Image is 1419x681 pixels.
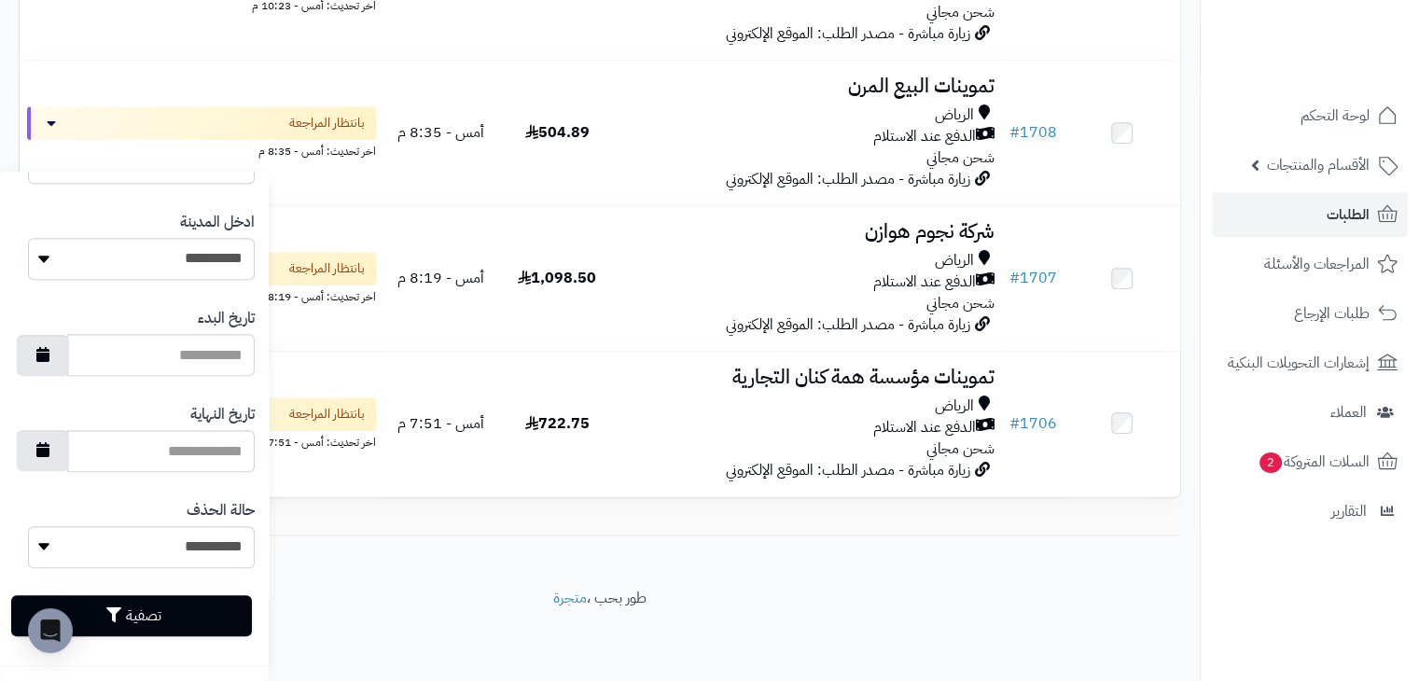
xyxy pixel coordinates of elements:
[1212,93,1408,138] a: لوحة التحكم
[525,121,590,144] span: 504.89
[1264,251,1370,277] span: المراجعات والأسئلة
[622,221,994,243] h3: شركة نجوم هوازن
[1212,390,1408,435] a: العملاء
[926,438,995,460] span: شحن مجاني
[1212,192,1408,237] a: الطلبات
[397,121,484,144] span: أمس - 8:35 م
[1228,350,1370,376] span: إشعارات التحويلات البنكية
[198,308,255,329] label: تاريخ البدء
[289,114,365,132] span: بانتظار المراجعة
[622,367,994,388] h3: تموينات مؤسسة همة كنان التجارية
[1331,498,1367,524] span: التقارير
[1259,452,1282,473] span: 2
[1258,449,1370,475] span: السلات المتروكة
[180,212,255,233] label: ادخل المدينة
[289,259,365,278] span: بانتظار المراجعة
[1009,267,1020,289] span: #
[5,514,600,535] div: عرض 1 إلى 10 من 10 (1 صفحات)
[726,313,970,336] span: زيارة مباشرة - مصدر الطلب: الموقع الإلكتروني
[518,267,596,289] span: 1,098.50
[726,168,970,190] span: زيارة مباشرة - مصدر الطلب: الموقع الإلكتروني
[190,404,255,425] label: تاريخ النهاية
[1009,412,1020,435] span: #
[1009,267,1057,289] a: #1707
[622,76,994,97] h3: تموينات البيع المرن
[926,146,995,169] span: شحن مجاني
[1212,489,1408,534] a: التقارير
[1292,52,1401,91] img: logo-2.png
[726,22,970,45] span: زيارة مباشرة - مصدر الطلب: الموقع الإلكتروني
[1009,121,1020,144] span: #
[28,608,73,653] div: Open Intercom Messenger
[1212,439,1408,484] a: السلات المتروكة2
[1267,152,1370,178] span: الأقسام والمنتجات
[289,405,365,424] span: بانتظار المراجعة
[926,1,995,23] span: شحن مجاني
[926,292,995,314] span: شحن مجاني
[1212,340,1408,385] a: إشعارات التحويلات البنكية
[873,417,976,438] span: الدفع عند الاستلام
[553,587,587,609] a: متجرة
[935,104,974,126] span: الرياض
[873,271,976,293] span: الدفع عند الاستلام
[873,126,976,147] span: الدفع عند الاستلام
[187,500,255,521] label: حالة الحذف
[397,267,484,289] span: أمس - 8:19 م
[1212,242,1408,286] a: المراجعات والأسئلة
[1327,202,1370,228] span: الطلبات
[1301,103,1370,129] span: لوحة التحكم
[1009,121,1057,144] a: #1708
[1009,412,1057,435] a: #1706
[27,140,376,160] div: اخر تحديث: أمس - 8:35 م
[525,412,590,435] span: 722.75
[935,250,974,271] span: الرياض
[397,412,484,435] span: أمس - 7:51 م
[935,396,974,417] span: الرياض
[726,459,970,481] span: زيارة مباشرة - مصدر الطلب: الموقع الإلكتروني
[1212,291,1408,336] a: طلبات الإرجاع
[11,595,252,636] button: تصفية
[1294,300,1370,327] span: طلبات الإرجاع
[1330,399,1367,425] span: العملاء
